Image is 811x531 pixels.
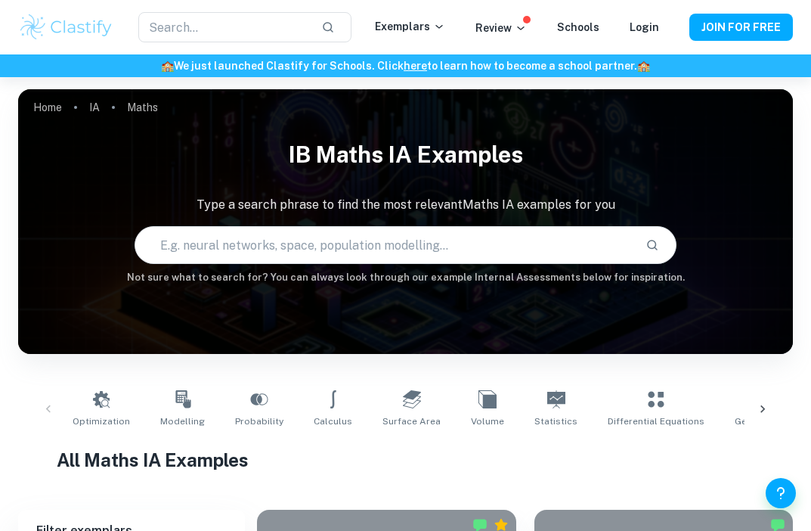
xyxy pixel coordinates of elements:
a: Login [630,21,659,33]
input: Search... [138,12,309,42]
button: JOIN FOR FREE [689,14,793,41]
img: Clastify logo [18,12,114,42]
p: Review [475,20,527,36]
span: 🏫 [161,60,174,72]
button: Help and Feedback [766,478,796,508]
span: Differential Equations [608,415,704,428]
span: Modelling [160,415,205,428]
span: Volume [471,415,504,428]
span: Probability [235,415,283,428]
a: IA [89,97,100,118]
span: Geometry [735,415,778,428]
p: Exemplars [375,18,445,35]
p: Maths [127,99,158,116]
h6: We just launched Clastify for Schools. Click to learn how to become a school partner. [3,57,808,74]
button: Search [639,232,665,258]
a: Home [33,97,62,118]
p: Type a search phrase to find the most relevant Maths IA examples for you [18,196,793,214]
h6: Not sure what to search for? You can always look through our example Internal Assessments below f... [18,270,793,285]
span: Calculus [314,415,352,428]
span: Surface Area [382,415,441,428]
span: Statistics [534,415,577,428]
h1: IB Maths IA examples [18,132,793,178]
span: Optimization [73,415,130,428]
span: 🏫 [637,60,650,72]
a: here [404,60,427,72]
input: E.g. neural networks, space, population modelling... [135,224,634,266]
h1: All Maths IA Examples [57,446,754,474]
a: Schools [557,21,599,33]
